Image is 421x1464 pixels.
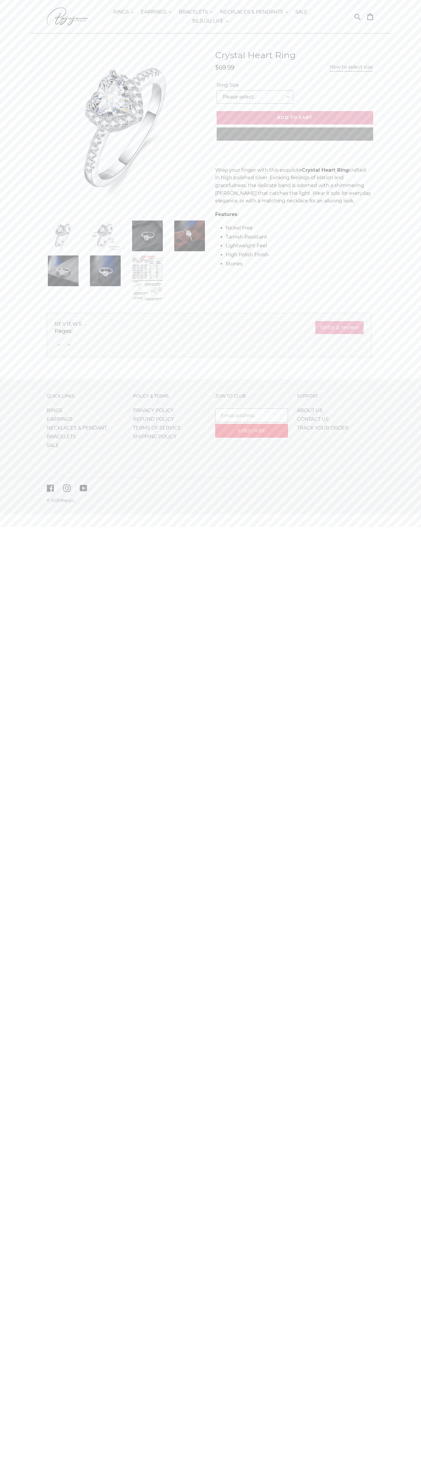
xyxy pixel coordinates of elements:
[297,408,323,413] a: ABOUT US
[133,408,174,413] a: PRIVACY POLICY
[297,425,349,431] a: TRACK YOUR ORDER
[226,242,375,250] li: Lightweight Feel
[215,211,237,217] strong: Features
[133,416,174,422] a: REFUND POLICY
[215,211,375,218] p: :
[110,8,137,17] button: RINGS
[215,408,288,422] input: Email address
[47,8,94,26] img: Bejuju
[189,17,231,26] button: BEJUJU LIFE
[47,219,80,252] img: Load image into Gallery viewer, Crystal Heart Ring
[295,9,308,15] span: SALE
[217,111,373,124] button: Add to cart
[64,342,74,348] a: →
[192,18,224,24] span: BEJUJU LIFE
[131,219,164,252] img: Load image into Gallery viewer, Crystal Heart Ring
[47,498,74,502] small: © 2025,
[215,424,288,438] button: Subscribe
[173,219,206,252] img: Load image into Gallery viewer, Crystal Heart Ring
[226,260,375,268] li: Stones
[217,8,291,17] button: NECKLACES & PENDANTS
[113,9,129,15] span: RINGS
[220,9,283,15] span: NECKLACES & PENDANTS
[297,393,349,399] p: SUPPORT
[47,434,76,440] a: BRACELETS
[54,342,64,348] a: ←
[89,219,122,252] img: Load image into Gallery viewer, Crystal Heart Ring
[226,233,375,241] li: Tarnish Resistant
[47,443,59,448] a: SALE
[47,254,80,287] img: Load image into Gallery viewer, Crystal Heart Ring
[54,321,364,327] h2: Reviews
[302,167,349,173] strong: Crystal Heart Ring
[330,64,373,71] a: How to select size
[215,64,234,71] span: $69.99
[315,321,364,334] button: Write a review
[47,393,116,399] p: QUICK LINKS
[133,425,181,431] a: TERMS OF SERVICE
[297,416,329,422] a: CONTACT US
[131,254,164,303] img: Load image into Gallery viewer, Crystal Heart Ring
[89,254,122,287] img: Load image into Gallery viewer, Crystal Heart Ring
[176,8,216,17] button: BRACELETS
[48,51,205,208] img: Crystal Heart Ring
[138,8,175,17] button: EARRINGS
[226,251,375,259] li: High Polish Finish
[47,425,107,431] a: NECKLACES & PENDANT
[133,393,190,399] p: POLICY & TERMS
[215,167,349,173] span: Wrap your finger with this exquisite
[292,8,311,17] a: SALE
[215,393,288,399] p: JOIN TO CLUB
[141,9,167,15] span: EARRINGS
[61,498,74,502] a: Bejuju
[215,167,371,204] span: crafted in high polished silver. Evoking feelings of elation and gracefulness, the delicate band ...
[133,434,176,440] a: SHIPPING POLICY
[226,224,375,232] li: Nickel Free
[47,408,62,413] a: RINGS
[215,50,375,61] h1: Crystal Heart Ring
[277,115,312,120] span: Add to cart
[237,428,266,433] span: Subscribe
[217,82,293,89] label: Ring Size
[54,327,364,336] p: Pages:
[179,9,208,15] span: BRACELETS
[47,416,73,422] a: EARRINGS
